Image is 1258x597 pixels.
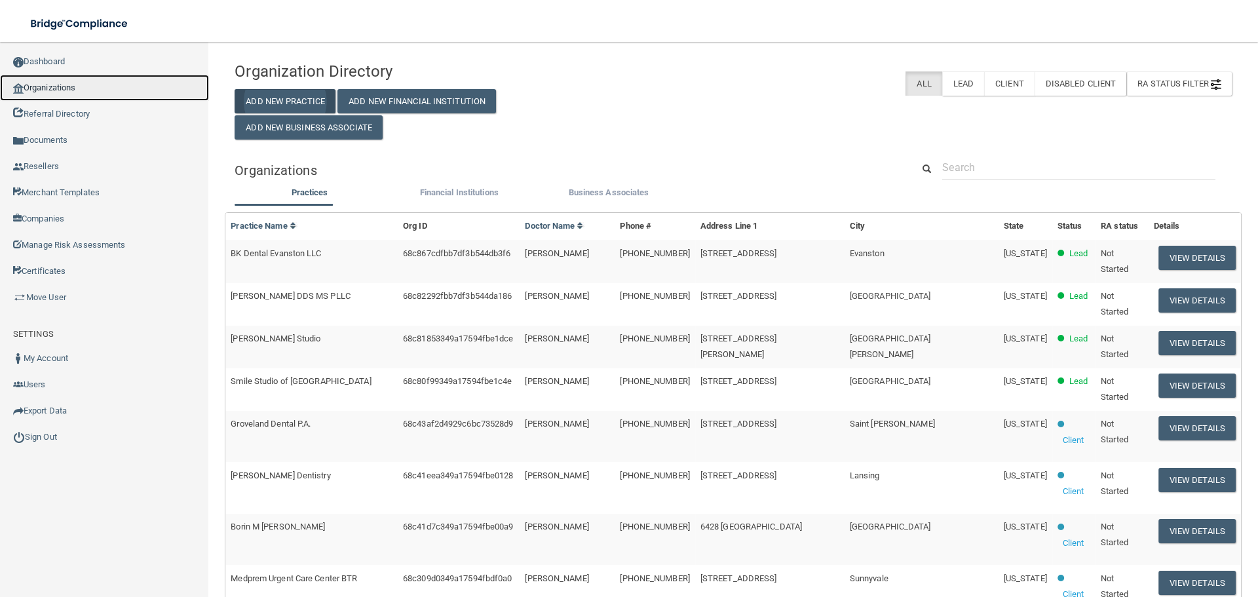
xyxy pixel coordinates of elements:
[231,248,321,258] span: BK Dental Evanston LLC
[620,471,689,480] span: [PHONE_NUMBER]
[1004,376,1047,386] span: [US_STATE]
[385,185,534,204] li: Financial Institutions
[700,291,777,301] span: [STREET_ADDRESS]
[620,419,689,429] span: [PHONE_NUMBER]
[620,291,689,301] span: [PHONE_NUMBER]
[1004,573,1047,583] span: [US_STATE]
[403,573,512,583] span: 68c309d0349a17594fbdf0a0
[235,89,335,113] button: Add New Practice
[525,376,588,386] span: [PERSON_NAME]
[850,522,931,531] span: [GEOGRAPHIC_DATA]
[403,471,513,480] span: 68c41eea349a17594fbe0128
[1158,416,1236,440] button: View Details
[1069,374,1088,389] p: Lead
[13,83,24,94] img: organization-icon.f8decf85.png
[403,522,513,531] span: 68c41d7c349a17594fbe00a9
[403,334,513,343] span: 68c81853349a17594fbe1dce
[1158,288,1236,313] button: View Details
[1063,433,1084,448] p: Client
[620,573,689,583] span: [PHONE_NUMBER]
[850,573,888,583] span: Sunnyvale
[1052,213,1096,240] th: Status
[231,419,311,429] span: Groveland Dental P.A.
[1158,571,1236,595] button: View Details
[850,376,931,386] span: [GEOGRAPHIC_DATA]
[241,185,377,201] label: Practices
[534,185,683,204] li: Business Associate
[525,522,588,531] span: [PERSON_NAME]
[13,406,24,416] img: icon-export.b9366987.png
[569,187,649,197] span: Business Associates
[700,248,777,258] span: [STREET_ADDRESS]
[850,334,931,359] span: [GEOGRAPHIC_DATA][PERSON_NAME]
[20,10,140,37] img: bridge_compliance_login_screen.278c3ca4.svg
[525,471,588,480] span: [PERSON_NAME]
[1137,79,1221,88] span: RA Status Filter
[13,57,24,67] img: ic_dashboard_dark.d01f4a41.png
[1158,519,1236,543] button: View Details
[1004,522,1047,531] span: [US_STATE]
[942,155,1215,180] input: Search
[13,136,24,146] img: icon-documents.8dae5593.png
[1149,213,1241,240] th: Details
[700,419,777,429] span: [STREET_ADDRESS]
[1004,334,1047,343] span: [US_STATE]
[999,213,1052,240] th: State
[1004,291,1047,301] span: [US_STATE]
[1158,246,1236,270] button: View Details
[700,522,802,531] span: 6428 [GEOGRAPHIC_DATA]
[398,213,520,240] th: Org ID
[620,334,689,343] span: [PHONE_NUMBER]
[235,163,892,178] h5: Organizations
[1096,213,1149,240] th: RA status
[525,248,588,258] span: [PERSON_NAME]
[850,291,931,301] span: [GEOGRAPHIC_DATA]
[231,376,371,386] span: Smile Studio of [GEOGRAPHIC_DATA]
[942,71,984,96] label: Lead
[525,291,588,301] span: [PERSON_NAME]
[845,213,999,240] th: City
[420,187,499,197] span: Financial Institutions
[1101,334,1128,359] span: Not Started
[850,419,935,429] span: Saint [PERSON_NAME]
[525,221,584,231] a: Doctor Name
[700,334,777,359] span: [STREET_ADDRESS][PERSON_NAME]
[403,376,512,386] span: 68c80f99349a17594fbe1c4e
[700,376,777,386] span: [STREET_ADDRESS]
[1035,71,1127,96] label: Disabled Client
[1101,419,1128,444] span: Not Started
[1101,522,1128,547] span: Not Started
[13,291,26,304] img: briefcase.64adab9b.png
[984,71,1035,96] label: Client
[231,221,296,231] a: Practice Name
[695,213,845,240] th: Address Line 1
[13,162,24,172] img: ic_reseller.de258add.png
[403,291,512,301] span: 68c82292fbb7df3b544da186
[700,471,777,480] span: [STREET_ADDRESS]
[1158,374,1236,398] button: View Details
[1063,535,1084,551] p: Client
[1211,79,1221,90] img: icon-filter@2x.21656d0b.png
[620,522,689,531] span: [PHONE_NUMBER]
[1158,331,1236,355] button: View Details
[337,89,496,113] button: Add New Financial Institution
[13,326,54,342] label: SETTINGS
[1004,248,1047,258] span: [US_STATE]
[231,573,357,583] span: Medprem Urgent Care Center BTR
[525,419,588,429] span: [PERSON_NAME]
[231,291,351,301] span: [PERSON_NAME] DDS MS PLLC
[620,376,689,386] span: [PHONE_NUMBER]
[231,522,325,531] span: Borin M [PERSON_NAME]
[1101,248,1128,274] span: Not Started
[850,248,885,258] span: Evanston
[403,248,510,258] span: 68c867cdfbb7df3b544db3f6
[525,334,588,343] span: [PERSON_NAME]
[850,471,880,480] span: Lansing
[1158,468,1236,492] button: View Details
[1069,246,1088,261] p: Lead
[235,63,554,80] h4: Organization Directory
[231,334,320,343] span: [PERSON_NAME] Studio
[1004,471,1047,480] span: [US_STATE]
[235,115,383,140] button: Add New Business Associate
[1101,471,1128,496] span: Not Started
